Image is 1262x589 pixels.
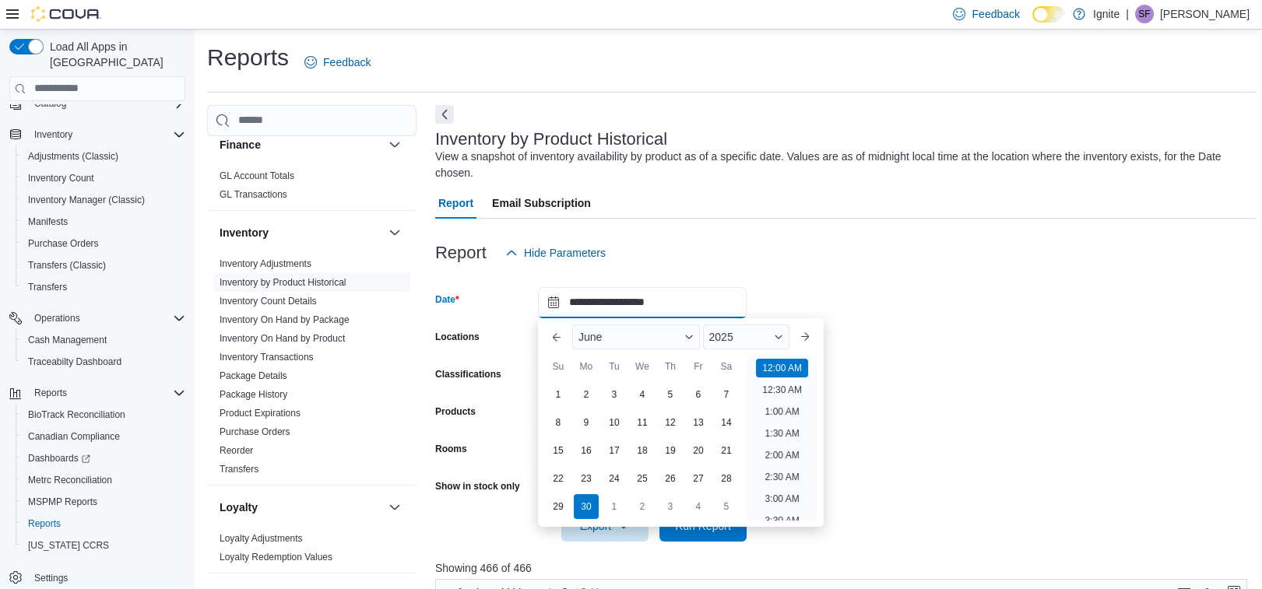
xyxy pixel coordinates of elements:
span: Reports [28,517,61,530]
span: BioTrack Reconciliation [28,408,125,421]
button: Catalog [28,94,72,113]
li: 3:30 AM [759,511,806,530]
button: Transfers [16,276,192,298]
span: Feedback [323,54,371,70]
button: [US_STATE] CCRS [16,535,192,556]
span: Canadian Compliance [28,430,120,443]
div: Th [658,354,683,379]
button: Settings [3,566,192,588]
span: Inventory Manager (Classic) [22,191,185,209]
span: Transfers (Classic) [28,259,106,272]
div: day-24 [602,466,627,491]
div: day-12 [658,410,683,435]
div: day-13 [686,410,711,435]
span: Adjustments (Classic) [28,150,118,163]
span: Load All Apps in [GEOGRAPHIC_DATA] [44,39,185,70]
button: Next [435,105,454,124]
span: Adjustments (Classic) [22,147,185,166]
span: Hide Parameters [524,245,606,261]
span: Inventory On Hand by Product [220,332,345,345]
li: 12:00 AM [756,359,808,377]
div: Inventory [207,254,417,485]
div: day-23 [574,466,599,491]
label: Locations [435,331,480,343]
div: Su [546,354,571,379]
div: We [630,354,655,379]
div: day-1 [602,494,627,519]
span: MSPMP Reports [22,493,185,511]
li: 1:00 AM [759,402,806,421]
span: Loyalty Adjustments [220,532,303,545]
label: Products [435,405,476,418]
button: Manifests [16,211,192,233]
a: Canadian Compliance [22,427,126,446]
a: Reorder [220,445,253,456]
button: Next month [793,324,817,349]
button: Catalog [3,93,192,114]
div: day-10 [602,410,627,435]
span: Inventory Count [22,169,185,188]
button: Inventory Manager (Classic) [16,189,192,211]
span: Inventory by Product Historical [220,276,346,289]
a: Transfers [22,278,73,296]
span: Inventory On Hand by Package [220,314,350,326]
span: Cash Management [22,331,185,349]
a: Inventory Adjustments [220,258,311,269]
div: day-18 [630,438,655,463]
span: Operations [34,312,80,324]
li: 1:30 AM [759,424,806,443]
a: Purchase Orders [22,234,105,253]
span: Metrc Reconciliation [28,474,112,486]
a: Metrc Reconciliation [22,471,118,489]
span: Manifests [28,216,68,228]
button: Inventory [28,125,79,144]
span: Reports [34,387,67,399]
div: Button. Open the year selector. 2025 is currently selected. [703,324,790,349]
button: Finance [385,135,404,154]
button: Traceabilty Dashboard [16,351,192,373]
a: Traceabilty Dashboard [22,352,128,371]
span: Dashboards [22,449,185,468]
div: day-3 [602,382,627,407]
span: Email Subscription [492,188,591,219]
button: Loyalty [220,500,382,515]
input: Dark Mode [1032,6,1065,23]
button: Inventory [3,124,192,145]
span: Transfers (Classic) [22,256,185,275]
div: Fr [686,354,711,379]
li: 2:00 AM [759,446,806,465]
a: Loyalty Adjustments [220,533,303,544]
span: Transfers [28,281,67,293]
div: day-16 [574,438,599,463]
span: Reorder [220,444,253,457]
a: Package Details [220,370,287,381]
span: GL Transactions [220,188,287,201]
span: Purchase Orders [22,234,185,253]
div: day-20 [686,438,711,463]
div: Button. Open the month selector. June is currently selected. [572,324,700,349]
span: Manifests [22,212,185,231]
button: Operations [3,307,192,329]
div: day-28 [714,466,739,491]
div: day-11 [630,410,655,435]
span: Dashboards [28,452,90,465]
span: Reports [22,514,185,533]
div: day-25 [630,466,655,491]
span: 2025 [709,331,733,343]
span: Operations [28,309,185,328]
button: Canadian Compliance [16,426,192,447]
span: GL Account Totals [220,170,294,182]
span: Canadian Compliance [22,427,185,446]
span: Inventory [34,128,72,141]
button: Inventory Count [16,167,192,189]
span: [US_STATE] CCRS [28,539,109,552]
li: 3:00 AM [759,489,806,508]
a: Manifests [22,212,74,231]
a: Adjustments (Classic) [22,147,125,166]
button: Inventory [220,225,382,240]
label: Show in stock only [435,480,520,493]
a: BioTrack Reconciliation [22,405,132,424]
span: Traceabilty Dashboard [28,356,121,368]
a: Settings [28,569,74,587]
